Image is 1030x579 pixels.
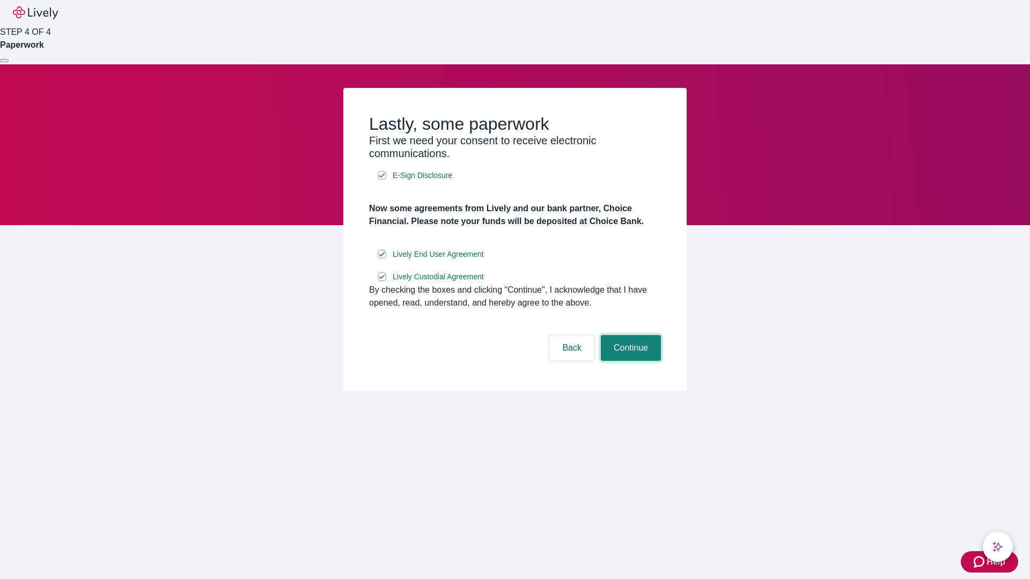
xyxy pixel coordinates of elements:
[391,169,454,182] a: e-sign disclosure document
[992,541,1003,552] svg: Lively AI Assistant
[369,114,661,134] h2: Lastly, some paperwork
[393,249,484,260] span: Lively End User Agreement
[974,555,987,568] svg: Zendesk support icon
[369,202,661,228] h4: Now some agreements from Lively and our bank partner, Choice Financial. Please note your funds wi...
[549,335,594,361] button: Back
[983,532,1013,562] button: chat
[961,551,1018,573] button: Zendesk support iconHelp
[393,170,452,181] span: E-Sign Disclosure
[391,270,486,284] a: e-sign disclosure document
[369,284,661,309] div: By checking the boxes and clicking “Continue", I acknowledge that I have opened, read, understand...
[987,555,1005,568] span: Help
[393,271,484,283] span: Lively Custodial Agreement
[391,248,486,261] a: e-sign disclosure document
[601,335,661,361] button: Continue
[13,6,58,19] img: Lively
[369,134,661,160] h3: First we need your consent to receive electronic communications.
